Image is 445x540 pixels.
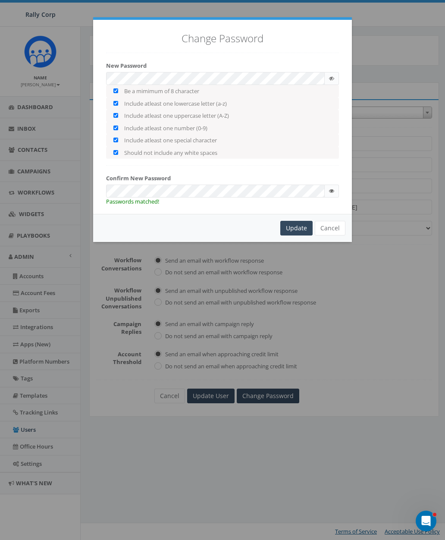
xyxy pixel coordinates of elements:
[416,511,436,531] iframe: Intercom live chat
[124,124,207,132] label: Include atleast one number (0-9)
[315,221,345,235] button: Cancel
[124,149,217,157] label: Should not include any white spaces
[124,112,229,120] label: Include atleast one uppercase letter (A-Z)
[106,198,159,205] span: Passwords matched!
[106,33,339,44] h3: Change Password
[124,100,227,108] label: Include atleast one lowercase letter (a-z)
[124,136,217,144] label: Include atleast one special character
[124,87,199,95] label: Be a mimimum of 8 character
[280,221,313,235] div: Update
[106,62,147,70] label: New Password
[106,174,171,182] label: Confirm New Password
